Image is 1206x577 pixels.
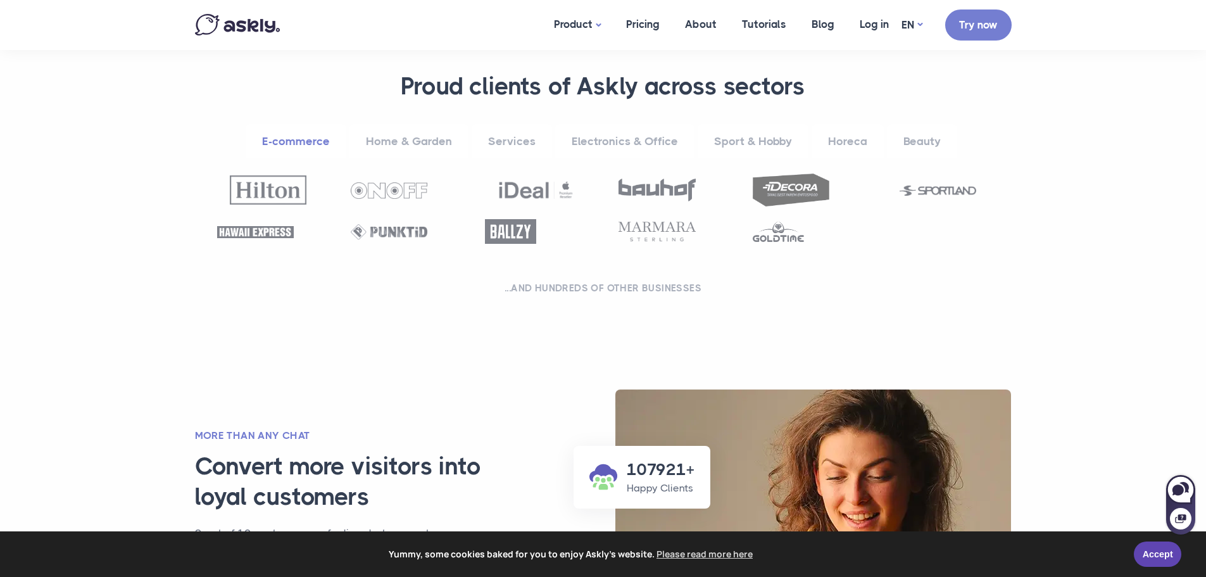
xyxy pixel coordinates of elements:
img: Ballzy [485,219,536,244]
h3: Proud clients of Askly across sectors [211,72,996,102]
img: Bauhof [619,179,695,201]
img: Sportland [900,186,976,196]
a: learn more about cookies [655,545,755,564]
a: EN [901,16,922,34]
iframe: Askly chat [1165,472,1197,536]
img: Hilton [230,175,306,204]
img: Askly [195,14,280,35]
img: Hawaii Express [217,226,294,238]
a: Beauty [887,124,957,159]
a: Accept [1134,542,1181,567]
img: Marmara Sterling [619,222,695,241]
a: Sport & Hobby [698,124,808,159]
h3: Convert more visitors into loyal customers [195,452,536,512]
img: Punktid [351,224,427,240]
img: OnOff [351,182,427,199]
a: Home & Garden [349,124,468,159]
a: Electronics & Office [555,124,694,159]
a: Horeca [812,124,884,159]
img: Goldtime [753,221,804,242]
h2: ...and hundreds of other businesses [211,282,996,295]
a: Try now [945,10,1012,41]
h2: More than any chat [195,429,520,443]
h3: 107921+ [627,459,694,481]
p: Happy Clients [627,481,694,496]
p: 9 out of 10 customers prefer live chat support. [195,524,520,543]
span: Yummy, some cookies baked for you to enjoy Askly's website. [18,545,1125,564]
a: E-commerce [246,124,346,159]
img: Ideal [498,175,574,205]
a: Services [472,124,552,159]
